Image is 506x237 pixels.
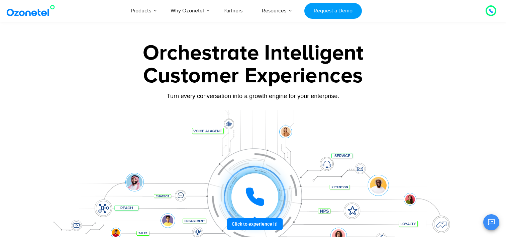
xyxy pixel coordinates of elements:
div: Turn every conversation into a growth engine for your enterprise. [44,92,462,100]
a: Request a Demo [304,3,362,19]
button: Open chat [483,214,499,230]
div: Orchestrate Intelligent [44,43,462,64]
div: Customer Experiences [44,60,462,92]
